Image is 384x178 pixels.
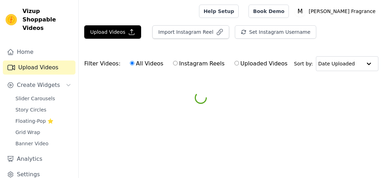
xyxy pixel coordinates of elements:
a: Analytics [3,152,75,166]
span: Grid Wrap [15,129,40,136]
a: Upload Videos [3,61,75,75]
text: M [298,8,303,15]
button: M [PERSON_NAME] Fragrance [294,5,378,18]
input: Instagram Reels [173,61,178,65]
a: Floating-Pop ⭐ [11,116,75,126]
a: Story Circles [11,105,75,115]
label: Instagram Reels [173,59,225,68]
a: Home [3,45,75,59]
a: Book Demo [249,5,289,18]
span: Slider Carousels [15,95,55,102]
span: Banner Video [15,140,48,147]
span: Vizup Shoppable Videos [22,7,73,32]
button: Import Instagram Reel [152,25,229,39]
input: All Videos [130,61,134,65]
label: Uploaded Videos [234,59,288,68]
span: Create Widgets [17,81,60,89]
button: Set Instagram Username [235,25,316,39]
input: Uploaded Videos [234,61,239,65]
span: Floating-Pop ⭐ [15,117,53,125]
a: Slider Carousels [11,94,75,103]
span: Story Circles [15,106,46,113]
p: [PERSON_NAME] Fragrance [306,5,378,18]
label: All Videos [130,59,164,68]
img: Vizup [6,14,17,25]
button: Upload Videos [84,25,141,39]
button: Create Widgets [3,78,75,92]
a: Grid Wrap [11,127,75,137]
div: Sort by: [294,56,379,71]
a: Banner Video [11,139,75,148]
div: Filter Videos: [84,56,291,72]
a: Help Setup [199,5,239,18]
